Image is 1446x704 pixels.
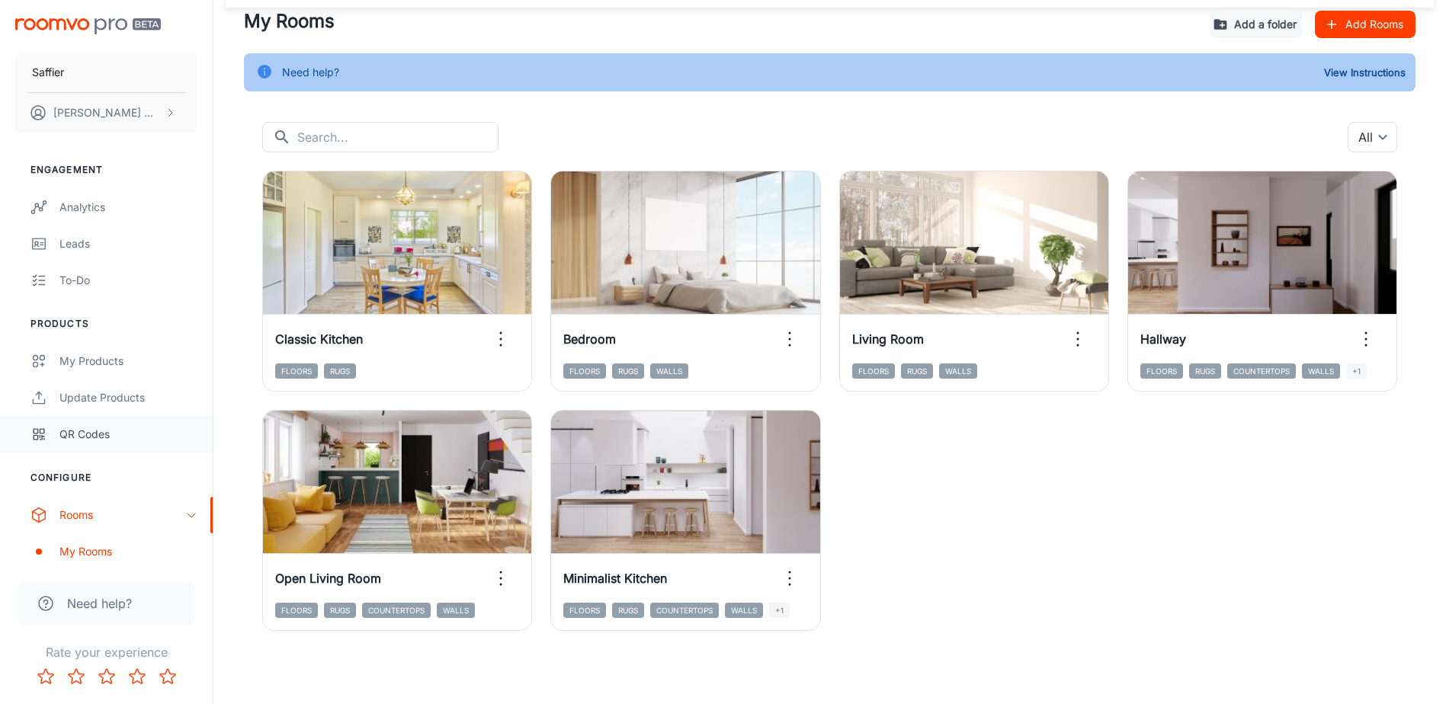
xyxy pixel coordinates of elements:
[1320,61,1409,84] button: View Instructions
[563,569,667,587] h6: Minimalist Kitchen
[30,661,61,692] button: Rate 1 star
[650,603,719,618] span: Countertops
[297,122,499,152] input: Search...
[275,330,363,348] h6: Classic Kitchen
[1140,330,1186,348] h6: Hallway
[275,603,318,618] span: Floors
[901,363,933,379] span: Rugs
[59,389,197,406] div: Update Products
[563,330,616,348] h6: Bedroom
[437,603,475,618] span: Walls
[563,363,606,379] span: Floors
[152,661,183,692] button: Rate 5 star
[59,543,197,560] div: My Rooms
[650,363,688,379] span: Walls
[59,426,197,443] div: QR Codes
[275,363,318,379] span: Floors
[939,363,977,379] span: Walls
[1315,11,1416,38] button: Add Rooms
[53,104,161,121] p: [PERSON_NAME] Meijer
[852,363,895,379] span: Floors
[1348,122,1397,152] div: All
[1346,363,1367,379] span: +1
[1140,363,1183,379] span: Floors
[91,661,122,692] button: Rate 3 star
[852,330,924,348] h6: Living Room
[612,603,644,618] span: Rugs
[563,603,606,618] span: Floors
[244,8,1198,35] h4: My Rooms
[67,594,132,613] span: Need help?
[1227,363,1296,379] span: Countertops
[275,569,381,587] h6: Open Living Room
[15,18,161,34] img: Roomvo PRO Beta
[1210,11,1303,38] button: Add a folder
[1189,363,1221,379] span: Rugs
[324,603,356,618] span: Rugs
[612,363,644,379] span: Rugs
[61,661,91,692] button: Rate 2 star
[15,53,197,92] button: Saffier
[12,643,200,661] p: Rate your experience
[59,235,197,252] div: Leads
[769,603,790,618] span: +1
[324,363,356,379] span: Rugs
[32,64,64,81] p: Saffier
[59,507,185,523] div: Rooms
[725,603,763,618] span: Walls
[15,93,197,133] button: [PERSON_NAME] Meijer
[282,58,339,87] div: Need help?
[122,661,152,692] button: Rate 4 star
[59,272,197,289] div: To-do
[1302,363,1340,379] span: Walls
[362,603,431,618] span: Countertops
[59,199,197,216] div: Analytics
[59,353,197,370] div: My Products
